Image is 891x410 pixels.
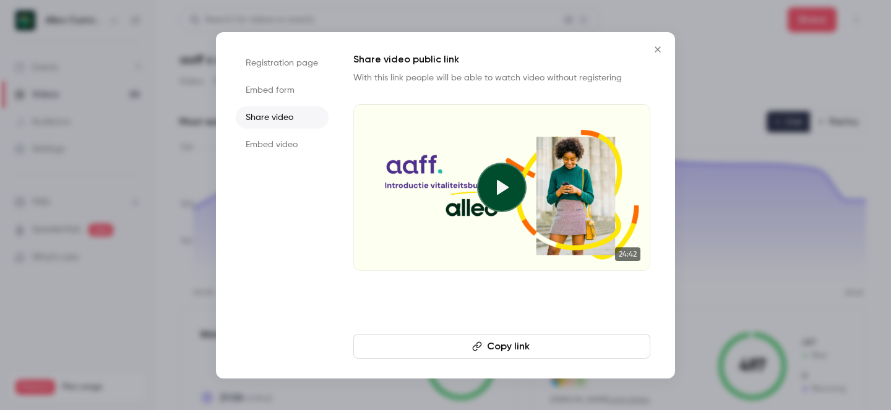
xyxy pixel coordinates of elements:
[236,134,329,156] li: Embed video
[353,72,650,84] p: With this link people will be able to watch video without registering
[353,334,650,359] button: Copy link
[236,106,329,129] li: Share video
[353,52,650,67] h1: Share video public link
[236,79,329,101] li: Embed form
[353,104,650,271] a: 24:42
[645,37,670,62] button: Close
[615,247,640,261] span: 24:42
[236,52,329,74] li: Registration page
